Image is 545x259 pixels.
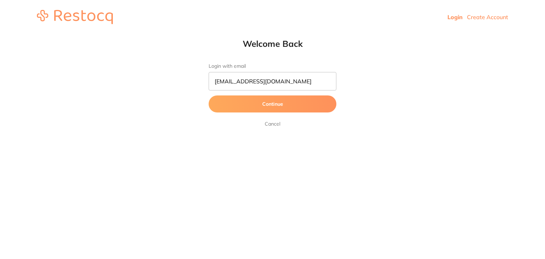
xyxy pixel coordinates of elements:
[194,38,351,49] h1: Welcome Back
[263,120,282,128] a: Cancel
[447,13,463,21] a: Login
[37,10,113,24] img: restocq_logo.svg
[467,13,508,21] a: Create Account
[209,63,336,69] label: Login with email
[209,95,336,112] button: Continue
